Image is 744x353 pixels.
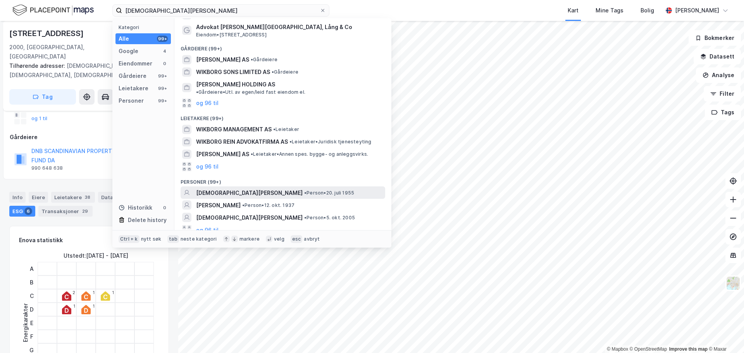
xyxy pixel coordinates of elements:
[689,30,741,46] button: Bokmerker
[10,133,169,142] div: Gårdeiere
[251,151,368,157] span: Leietaker • Annen spes. bygge- og anleggsvirks.
[196,22,382,32] span: Advokat [PERSON_NAME][GEOGRAPHIC_DATA], Lång & Co
[64,251,128,260] div: Utstedt : [DATE] - [DATE]
[21,303,30,342] div: Energikarakter
[12,3,94,17] img: logo.f888ab2527a4732fd821a326f86c7f29.svg
[641,6,654,15] div: Bolig
[251,151,253,157] span: •
[27,303,36,316] div: D
[196,80,275,89] span: [PERSON_NAME] HOLDING AS
[289,139,292,145] span: •
[704,86,741,102] button: Filter
[72,290,75,295] div: 2
[196,213,303,222] span: [DEMOGRAPHIC_DATA][PERSON_NAME]
[304,215,355,221] span: Person • 5. okt. 2005
[607,346,628,352] a: Mapbox
[196,89,305,95] span: Gårdeiere • Utl. av egen/leid fast eiendom el.
[119,59,152,68] div: Eiendommer
[291,235,303,243] div: esc
[27,276,36,289] div: B
[119,34,129,43] div: Alle
[196,89,198,95] span: •
[705,105,741,120] button: Tags
[162,60,168,67] div: 0
[24,207,32,215] div: 6
[122,5,320,16] input: Søk på adresse, matrikkel, gårdeiere, leietakere eller personer
[9,192,26,203] div: Info
[174,40,391,53] div: Gårdeiere (99+)
[196,225,219,234] button: og 96 til
[272,69,298,75] span: Gårdeiere
[83,193,92,201] div: 38
[705,316,744,353] iframe: Chat Widget
[196,125,272,134] span: WIKBORG MANAGEMENT AS
[9,206,35,217] div: ESG
[272,69,274,75] span: •
[157,98,168,104] div: 99+
[696,67,741,83] button: Analyse
[162,48,168,54] div: 4
[726,276,741,291] img: Z
[694,49,741,64] button: Datasett
[196,150,249,159] span: [PERSON_NAME] AS
[304,236,320,242] div: avbryt
[119,46,138,56] div: Google
[251,57,253,62] span: •
[251,57,277,63] span: Gårdeiere
[196,55,249,64] span: [PERSON_NAME] AS
[239,236,260,242] div: markere
[93,304,95,308] div: 1
[9,61,163,80] div: [DEMOGRAPHIC_DATA] 2, [DEMOGRAPHIC_DATA], [DEMOGRAPHIC_DATA]
[128,215,167,225] div: Delete history
[98,192,136,203] div: Datasett
[675,6,719,15] div: [PERSON_NAME]
[630,346,667,352] a: OpenStreetMap
[157,73,168,79] div: 99+
[196,162,219,171] button: og 96 til
[196,32,267,38] span: Eiendom • [STREET_ADDRESS]
[27,316,36,330] div: E
[27,262,36,276] div: A
[273,126,276,132] span: •
[73,304,75,308] div: 1
[304,215,307,220] span: •
[174,109,391,123] div: Leietakere (99+)
[196,98,219,108] button: og 96 til
[157,36,168,42] div: 99+
[568,6,579,15] div: Kart
[9,27,85,40] div: [STREET_ADDRESS]
[174,173,391,187] div: Personer (99+)
[81,207,90,215] div: 29
[196,188,303,198] span: [DEMOGRAPHIC_DATA][PERSON_NAME]
[119,71,146,81] div: Gårdeiere
[274,236,284,242] div: velg
[196,201,241,210] span: [PERSON_NAME]
[27,289,36,303] div: C
[157,85,168,91] div: 99+
[304,190,354,196] span: Person • 20. juli 1955
[181,236,217,242] div: neste kategori
[9,43,128,61] div: 2000, [GEOGRAPHIC_DATA], [GEOGRAPHIC_DATA]
[167,235,179,243] div: tab
[596,6,623,15] div: Mine Tags
[19,236,63,245] div: Enova statistikk
[112,290,114,295] div: 1
[304,190,307,196] span: •
[242,202,245,208] span: •
[9,62,67,69] span: Tilhørende adresser:
[27,330,36,343] div: F
[51,192,95,203] div: Leietakere
[669,346,708,352] a: Improve this map
[93,290,95,295] div: 1
[242,202,294,208] span: Person • 12. okt. 1937
[38,206,93,217] div: Transaksjoner
[141,236,162,242] div: nytt søk
[31,165,63,171] div: 990 648 638
[119,96,144,105] div: Personer
[162,205,168,211] div: 0
[289,139,372,145] span: Leietaker • Juridisk tjenesteyting
[119,24,171,30] div: Kategori
[9,89,76,105] button: Tag
[119,203,152,212] div: Historikk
